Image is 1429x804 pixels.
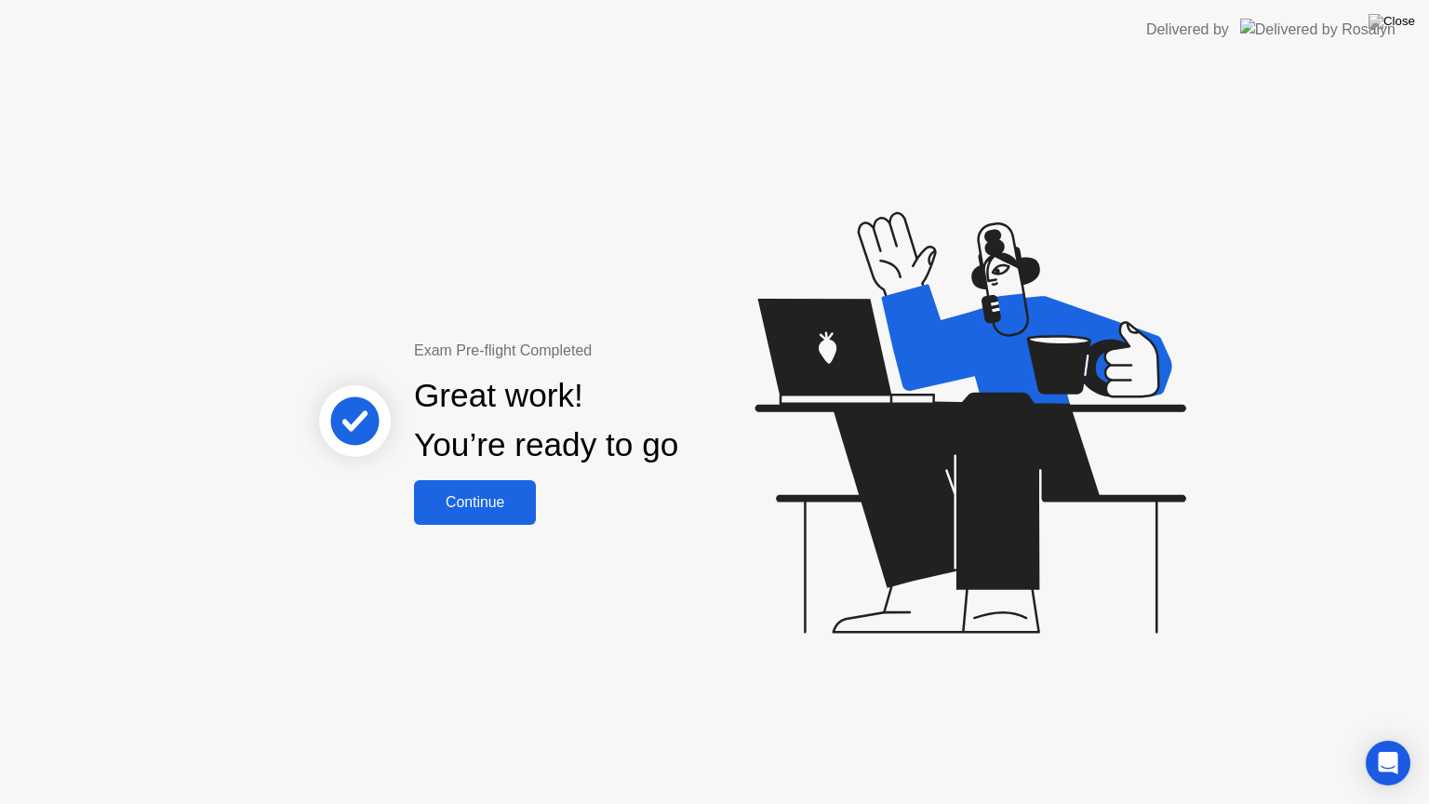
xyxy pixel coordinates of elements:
[420,494,530,511] div: Continue
[1240,19,1396,40] img: Delivered by Rosalyn
[1146,19,1229,41] div: Delivered by
[414,371,678,470] div: Great work! You’re ready to go
[1369,14,1415,29] img: Close
[1366,741,1410,785] div: Open Intercom Messenger
[414,480,536,525] button: Continue
[414,340,798,362] div: Exam Pre-flight Completed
